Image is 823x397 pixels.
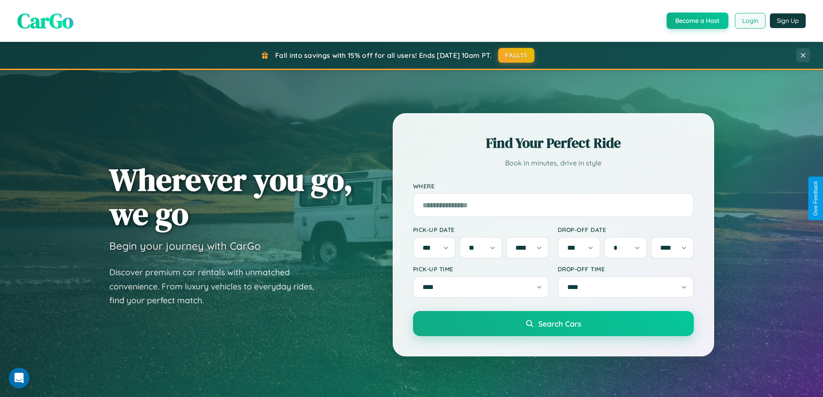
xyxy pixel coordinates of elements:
p: Discover premium car rentals with unmatched convenience. From luxury vehicles to everyday rides, ... [109,265,325,308]
button: Become a Host [667,13,728,29]
label: Drop-off Date [558,226,694,233]
label: Drop-off Time [558,265,694,273]
p: Book in minutes, drive in style [413,157,694,169]
label: Pick-up Time [413,265,549,273]
button: FALL15 [498,48,534,63]
span: CarGo [17,6,73,35]
iframe: Intercom live chat [9,368,29,388]
label: Pick-up Date [413,226,549,233]
span: Fall into savings with 15% off for all users! Ends [DATE] 10am PT. [275,51,492,60]
div: Give Feedback [813,181,819,216]
h2: Find Your Perfect Ride [413,133,694,152]
span: Search Cars [538,319,581,328]
button: Search Cars [413,311,694,336]
h3: Begin your journey with CarGo [109,239,261,252]
button: Sign Up [770,13,806,28]
h1: Wherever you go, we go [109,162,353,231]
label: Where [413,182,694,190]
button: Login [735,13,766,29]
